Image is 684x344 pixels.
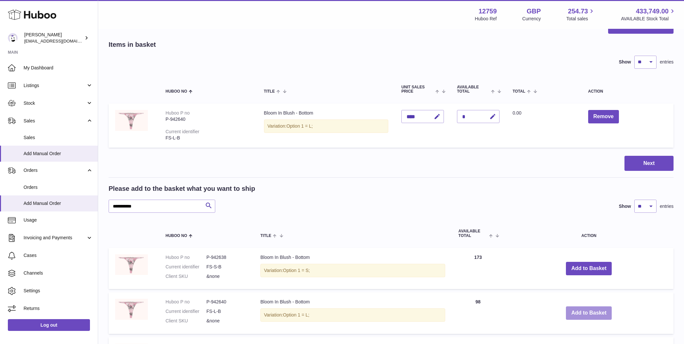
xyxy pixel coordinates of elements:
span: Unit Sales Price [401,85,434,94]
span: Title [264,89,275,94]
dd: &none [206,273,247,280]
span: 254.73 [568,7,588,16]
dt: Client SKU [166,318,206,324]
span: Sales [24,135,93,141]
span: Option 1 = L; [287,123,313,129]
div: [PERSON_NAME] [24,32,83,44]
span: Total [513,89,525,94]
div: FS-L-B [166,135,251,141]
td: 173 [452,248,504,289]
dt: Current identifier [166,308,206,315]
td: Bloom In Blush - Bottom [254,248,452,289]
span: Add Manual Order [24,151,93,157]
td: Bloom In Blush - Bottom [254,292,452,334]
span: Usage [24,217,93,223]
div: Variation: [260,308,445,322]
span: AVAILABLE Total [457,85,489,94]
dd: P-942638 [206,254,247,261]
img: sofiapanwar@unndr.com [8,33,18,43]
span: 0.00 [513,110,521,116]
img: Bloom In Blush - Bottom [115,254,148,275]
button: Add to Basket [566,306,612,320]
span: Settings [24,288,93,294]
div: Action [588,89,667,94]
dt: Current identifier [166,264,206,270]
span: Sales [24,118,86,124]
dt: Huboo P no [166,254,206,261]
span: [EMAIL_ADDRESS][DOMAIN_NAME] [24,38,96,44]
label: Show [619,203,631,209]
span: Channels [24,270,93,276]
dd: FS-S-B [206,264,247,270]
dd: FS-L-B [206,308,247,315]
h2: Items in basket [109,40,156,49]
div: Current identifier [166,129,200,134]
a: Log out [8,319,90,331]
span: Invoicing and Payments [24,235,86,241]
span: Add Manual Order [24,200,93,207]
span: Listings [24,82,86,89]
div: Currency [522,16,541,22]
button: Remove [588,110,619,123]
td: 98 [452,292,504,334]
span: AVAILABLE Stock Total [621,16,676,22]
dt: Huboo P no [166,299,206,305]
span: entries [660,203,674,209]
span: Huboo no [166,234,187,238]
button: Next [624,156,674,171]
span: Cases [24,252,93,259]
span: Stock [24,100,86,106]
h2: Please add to the basket what you want to ship [109,184,255,193]
dt: Client SKU [166,273,206,280]
span: entries [660,59,674,65]
span: Orders [24,167,86,173]
dd: &none [206,318,247,324]
span: Total sales [566,16,595,22]
label: Show [619,59,631,65]
div: Huboo Ref [475,16,497,22]
strong: GBP [527,7,541,16]
a: 433,749.00 AVAILABLE Stock Total [621,7,676,22]
span: Returns [24,305,93,312]
td: Bloom In Blush - Bottom [257,103,395,147]
span: AVAILABLE Total [458,229,487,238]
button: Add to Basket [566,262,612,275]
span: Option 1 = L; [283,312,309,317]
span: Orders [24,184,93,190]
div: Huboo P no [166,110,190,116]
span: Huboo no [166,89,187,94]
div: Variation: [260,264,445,277]
img: Bloom In Blush - Bottom [115,110,148,131]
strong: 12759 [479,7,497,16]
span: My Dashboard [24,65,93,71]
span: Option 1 = S; [283,268,310,273]
dd: P-942640 [206,299,247,305]
a: 254.73 Total sales [566,7,595,22]
img: Bloom In Blush - Bottom [115,299,148,320]
span: 433,749.00 [636,7,669,16]
th: Action [504,223,674,244]
span: Title [260,234,271,238]
div: P-942640 [166,116,251,122]
div: Variation: [264,119,388,133]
